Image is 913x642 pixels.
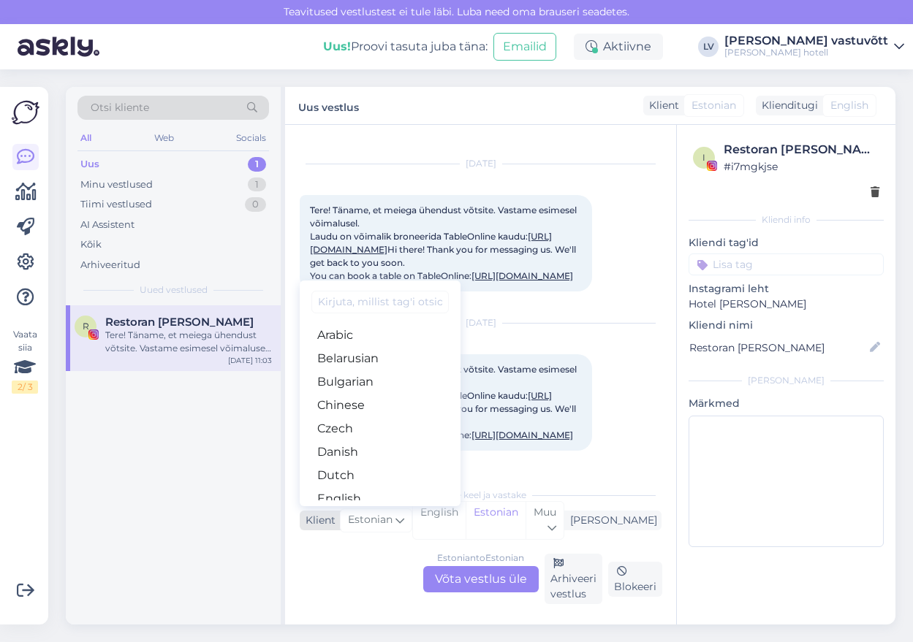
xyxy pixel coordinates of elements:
a: English [300,487,461,511]
div: 2 / 3 [12,381,38,394]
div: [DATE] [300,157,662,170]
div: Tiimi vestlused [80,197,152,212]
span: Tere! Täname, et meiega ühendust võtsite. Vastame esimesel võimalusel. Laudu on võimalik broneeri... [310,205,579,281]
div: 0 [245,197,266,212]
div: [PERSON_NAME] hotell [724,47,888,58]
a: Arabic [300,324,461,347]
a: Czech [300,417,461,440]
div: Klient [643,98,679,113]
p: Kliendi tag'id [689,235,884,251]
span: Restoran Hõlm [105,316,254,329]
div: Estonian [466,502,526,539]
span: English [830,98,868,113]
div: Arhiveeritud [80,258,140,272]
span: Muu [534,505,556,519]
div: Socials [233,129,269,148]
a: Belarusian [300,347,461,370]
div: Proovi tasuta juba täna: [323,38,488,56]
div: # i7mgkjse [724,158,879,175]
p: Hotel [PERSON_NAME] [689,297,884,312]
span: Estonian [348,512,393,528]
div: [PERSON_NAME] [564,513,657,528]
div: [DATE] 11:03 [228,355,272,366]
div: Klient [300,513,336,528]
span: R [83,321,89,332]
a: Dutch [300,464,461,487]
p: Märkmed [689,396,884,411]
div: Tere! Täname, et meiega ühendust võtsite. Vastame esimesel võimalusel. Laudu on võimalik broneeri... [105,329,272,355]
div: Restoran [PERSON_NAME] [724,141,879,158]
span: i [702,152,705,163]
div: [PERSON_NAME] vastuvõtt [724,35,888,47]
div: Klienditugi [756,98,818,113]
a: Chinese [300,394,461,417]
div: AI Assistent [80,218,135,232]
p: Instagrami leht [689,281,884,297]
div: [DATE] [300,316,662,329]
div: Võta vestlus üle [423,566,539,592]
input: Lisa tag [689,253,884,275]
button: Emailid [493,33,556,61]
span: Uued vestlused [140,283,208,297]
a: [URL][DOMAIN_NAME] [471,429,573,440]
div: Kõik [80,237,102,252]
div: LV [698,37,719,57]
div: English [413,502,466,539]
div: Blokeeri [608,562,662,597]
div: Web [151,129,177,148]
div: 1 [248,157,266,172]
div: Minu vestlused [80,177,153,192]
input: Lisa nimi [689,340,867,356]
div: 1 [248,177,266,192]
label: Uus vestlus [298,96,359,115]
a: [PERSON_NAME] vastuvõtt[PERSON_NAME] hotell [724,35,904,58]
div: Valige keel ja vastake [300,489,662,502]
div: Vaata siia [12,328,38,394]
b: Uus! [323,39,351,53]
div: All [77,129,94,148]
img: Askly Logo [12,99,39,126]
div: Kliendi info [689,213,884,226]
p: Kliendi nimi [689,318,884,333]
span: Otsi kliente [91,100,149,115]
div: Arhiveeri vestlus [545,554,602,604]
div: Aktiivne [574,34,663,60]
span: Estonian [692,98,736,113]
a: Danish [300,440,461,464]
div: [PERSON_NAME] [689,374,884,387]
div: Estonian to Estonian [437,551,524,565]
input: Kirjuta, millist tag'i otsid [311,291,449,313]
a: [URL][DOMAIN_NAME] [471,270,573,281]
div: Uus [80,157,99,172]
a: Bulgarian [300,370,461,394]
